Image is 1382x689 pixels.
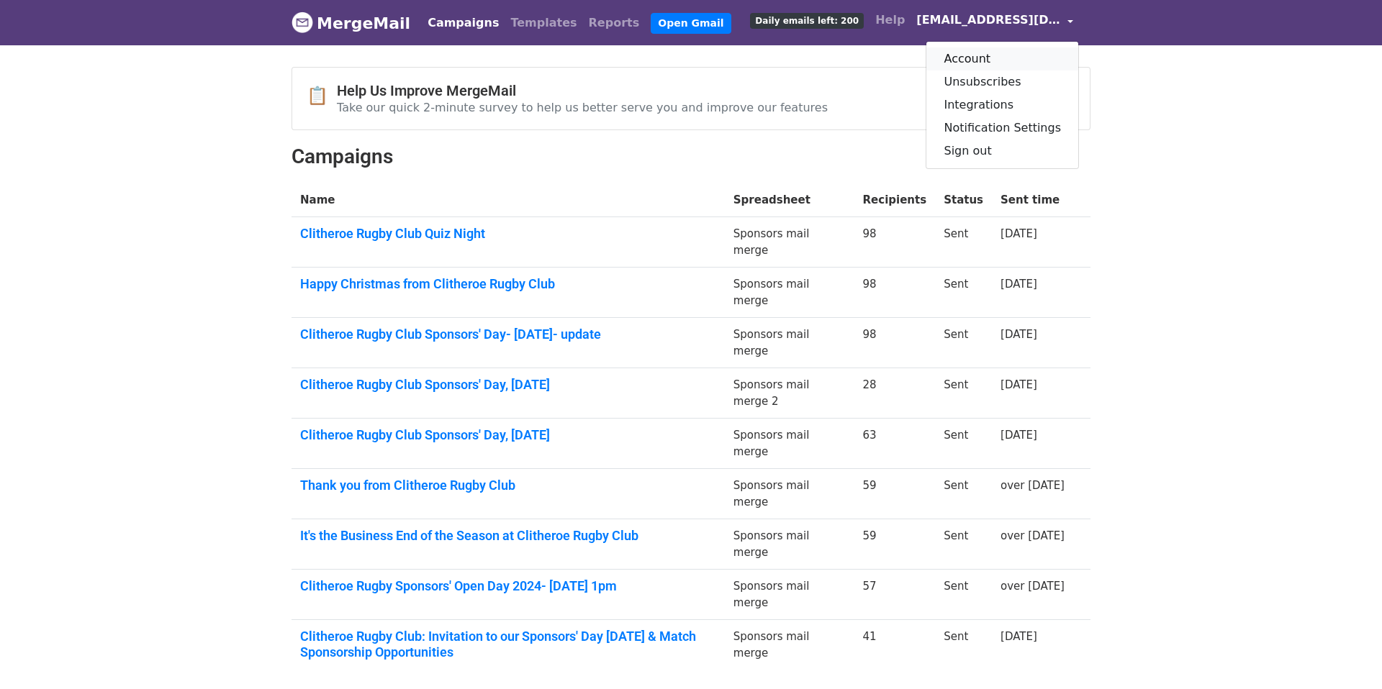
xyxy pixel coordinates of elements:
td: Sponsors mail merge [725,519,854,570]
td: Sent [935,217,992,268]
th: Status [935,183,992,217]
a: Sign out [926,140,1078,163]
a: Open Gmail [651,13,731,34]
a: over [DATE] [1001,580,1065,593]
td: 98 [854,318,936,368]
a: over [DATE] [1001,529,1065,542]
a: Templates [505,9,582,37]
td: 63 [854,419,936,469]
a: Reports [583,9,646,37]
h2: Campaigns [292,145,1090,169]
a: Thank you from Clitheroe Rugby Club [300,478,716,493]
a: [DATE] [1001,630,1037,643]
iframe: Chat Widget [1310,620,1382,689]
a: Happy Christmas from Clitheroe Rugby Club [300,276,716,292]
a: [DATE] [1001,378,1037,391]
h4: Help Us Improve MergeMail [337,82,828,99]
td: 98 [854,268,936,318]
a: MergeMail [292,8,410,38]
td: Sponsors mail merge 2 [725,368,854,419]
a: [DATE] [1001,227,1037,240]
a: Clitheroe Rugby Club: Invitation to our Sponsors' Day [DATE] & Match Sponsorship Opportunities [300,629,716,660]
a: [EMAIL_ADDRESS][DOMAIN_NAME] [911,6,1079,40]
a: Account [926,47,1078,70]
span: 📋 [307,86,337,106]
td: 57 [854,570,936,620]
td: Sent [935,268,992,318]
a: Clitheroe Rugby Club Sponsors' Day- [DATE]- update [300,327,716,342]
a: Campaigns [422,9,505,37]
a: [DATE] [1001,278,1037,291]
a: Clitheroe Rugby Club Sponsors' Day, [DATE] [300,377,716,393]
a: Daily emails left: 200 [744,6,870,35]
a: Unsubscribes [926,70,1078,93]
td: Sponsors mail merge [725,620,854,675]
td: 28 [854,368,936,419]
a: [DATE] [1001,328,1037,341]
a: Clitheroe Rugby Club Sponsors' Day, [DATE] [300,427,716,443]
a: Clitheroe Rugby Sponsors' Open Day 2024- [DATE] 1pm [300,578,716,594]
img: MergeMail logo [292,12,313,33]
th: Spreadsheet [725,183,854,217]
td: Sponsors mail merge [725,570,854,620]
td: Sent [935,519,992,570]
th: Name [292,183,725,217]
td: 98 [854,217,936,268]
a: Clitheroe Rugby Club Quiz Night [300,226,716,242]
td: 41 [854,620,936,675]
td: Sent [935,620,992,675]
span: [EMAIL_ADDRESS][DOMAIN_NAME] [916,12,1060,29]
td: Sponsors mail merge [725,217,854,268]
span: Daily emails left: 200 [750,13,864,29]
td: 59 [854,469,936,519]
td: Sponsors mail merge [725,419,854,469]
a: Help [870,6,911,35]
td: Sponsors mail merge [725,268,854,318]
a: over [DATE] [1001,479,1065,492]
td: Sent [935,570,992,620]
td: Sent [935,368,992,419]
p: Take our quick 2-minute survey to help us better serve you and improve our features [337,100,828,115]
td: Sent [935,419,992,469]
a: Notification Settings [926,117,1078,140]
td: 59 [854,519,936,570]
th: Sent time [992,183,1073,217]
td: Sponsors mail merge [725,469,854,519]
a: [DATE] [1001,429,1037,442]
td: Sponsors mail merge [725,318,854,368]
td: Sent [935,318,992,368]
a: It's the Business End of the Season at Clitheroe Rugby Club [300,528,716,544]
a: Integrations [926,93,1078,117]
td: Sent [935,469,992,519]
div: [EMAIL_ADDRESS][DOMAIN_NAME] [926,41,1079,169]
th: Recipients [854,183,936,217]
